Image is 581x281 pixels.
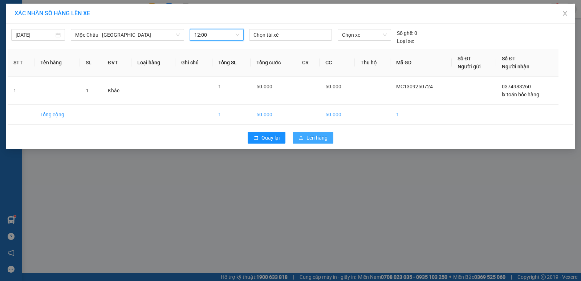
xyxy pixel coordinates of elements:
th: Mã GD [390,49,452,77]
th: Loại hàng [131,49,175,77]
span: 1 [218,84,221,89]
th: Ghi chú [175,49,212,77]
th: CR [296,49,320,77]
button: uploadLên hàng [293,132,333,144]
span: upload [298,135,304,141]
span: MC1309250724 [396,84,433,89]
td: 1 [212,105,251,125]
button: Close [555,4,575,24]
span: Số ĐT [502,56,516,61]
span: Loại xe: [397,37,414,45]
span: Chọn xe [342,29,387,40]
span: Số ghế: [397,29,413,37]
button: rollbackQuay lại [248,132,285,144]
td: 1 [8,77,34,105]
th: Tổng cước [251,49,296,77]
th: CC [320,49,355,77]
th: ĐVT [102,49,131,77]
span: 1 [86,88,89,93]
td: Tổng cộng [34,105,80,125]
span: Quay lại [261,134,280,142]
span: XÁC NHẬN SỐ HÀNG LÊN XE [15,10,90,17]
span: 12:00 [194,29,239,40]
span: 50.000 [325,84,341,89]
span: 50.000 [256,84,272,89]
span: 0374983260 [502,84,531,89]
th: Thu hộ [355,49,390,77]
th: Tên hàng [34,49,80,77]
span: Số ĐT [458,56,471,61]
span: lx toản bốc hàng [502,92,539,97]
input: 13/09/2025 [16,31,54,39]
th: Tổng SL [212,49,251,77]
th: SL [80,49,102,77]
th: STT [8,49,34,77]
span: Mộc Châu - Hà Nội [75,29,180,40]
span: Người nhận [502,64,529,69]
td: 50.000 [320,105,355,125]
div: 0 [397,29,417,37]
td: 1 [390,105,452,125]
td: Khác [102,77,131,105]
span: down [176,33,180,37]
span: Lên hàng [306,134,328,142]
span: rollback [253,135,259,141]
span: Người gửi [458,64,481,69]
td: 50.000 [251,105,296,125]
span: close [562,11,568,16]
